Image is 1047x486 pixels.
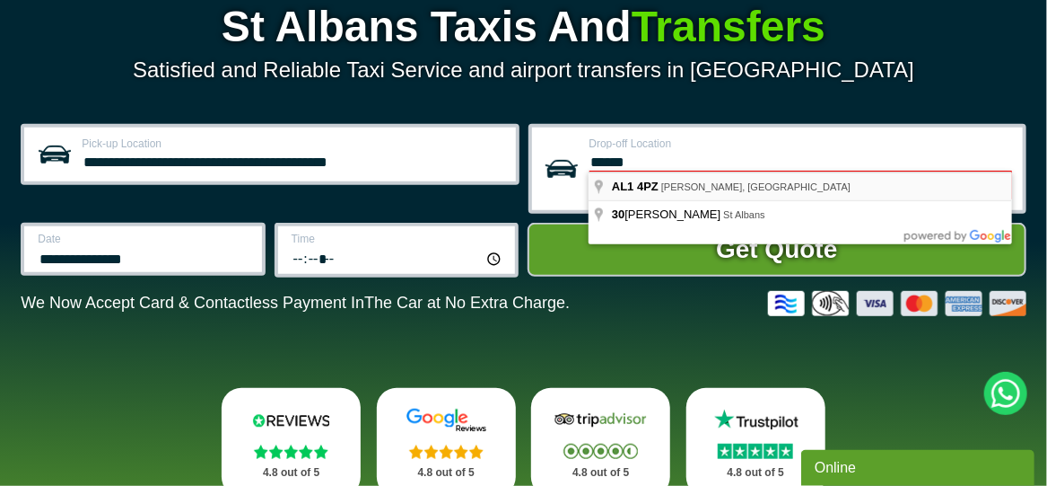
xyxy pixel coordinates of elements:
[589,171,1012,199] label: This field is required.
[612,208,624,221] span: 30
[254,445,328,459] img: Stars
[21,5,1025,49] h1: St Albans Taxis And
[768,291,1026,316] img: Credit And Debit Cards
[528,223,1026,277] button: Get Quote
[397,462,496,484] p: 4.8 out of 5
[589,138,1012,149] label: Drop-off Location
[632,3,825,50] span: Transfers
[612,208,723,221] span: [PERSON_NAME]
[364,294,570,312] span: The Car at No Extra Charge.
[21,294,570,313] p: We Now Accept Card & Contactless Payment In
[21,57,1025,83] p: Satisfied and Reliable Taxi Service and airport transfers in [GEOGRAPHIC_DATA]
[661,181,851,192] span: [PERSON_NAME], [GEOGRAPHIC_DATA]
[706,408,806,433] img: Trustpilot
[551,462,650,484] p: 4.8 out of 5
[292,234,504,244] label: Time
[82,138,504,149] label: Pick-up Location
[612,180,659,193] span: AL1 4PZ
[241,408,341,433] img: Reviews.io
[723,209,764,220] span: St Albans
[801,446,1038,486] iframe: chat widget
[38,234,250,244] label: Date
[551,408,650,433] img: Tripadvisor
[563,444,638,459] img: Stars
[409,445,484,459] img: Stars
[706,462,806,484] p: 4.8 out of 5
[718,444,793,459] img: Stars
[397,408,496,433] img: Google
[241,462,341,484] p: 4.8 out of 5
